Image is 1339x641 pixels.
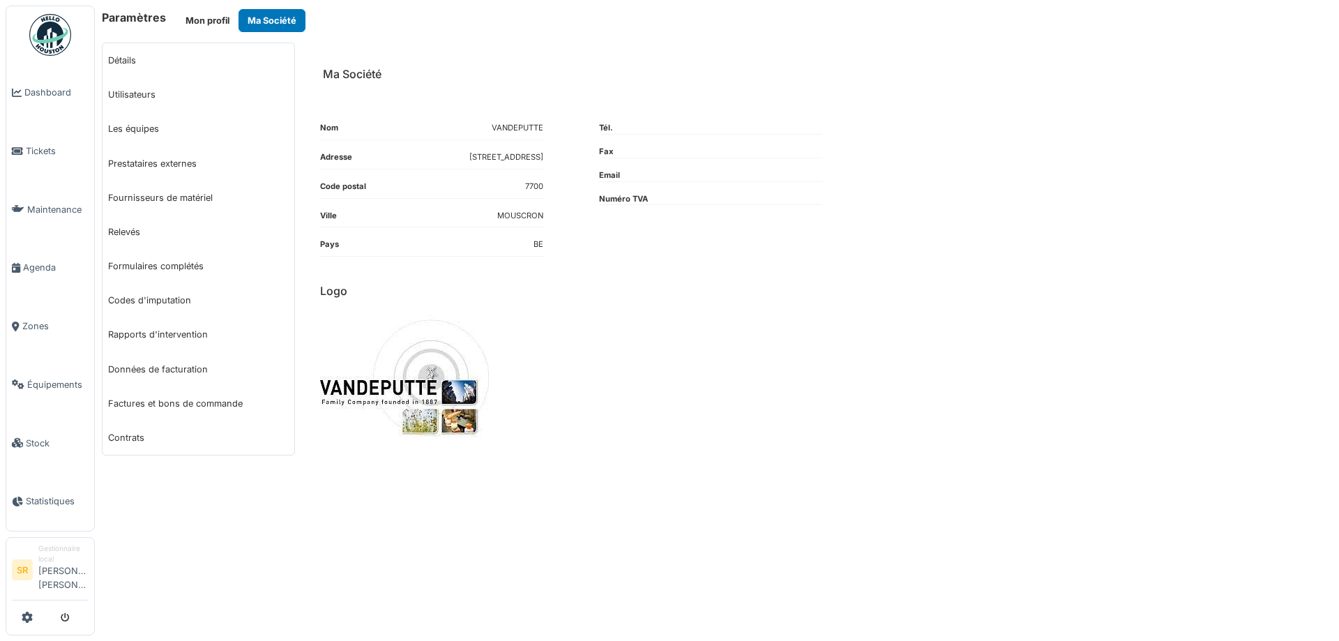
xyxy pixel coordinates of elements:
dt: Code postal [320,181,366,198]
a: Les équipes [103,112,294,146]
li: [PERSON_NAME] [PERSON_NAME] [38,543,89,597]
a: Dashboard [6,63,94,122]
a: Codes d'imputation [103,283,294,317]
a: Relevés [103,215,294,249]
dt: Fax [599,146,613,158]
button: Mon profil [176,9,239,32]
h6: Logo [320,285,1321,298]
span: Maintenance [27,203,89,216]
dt: Nom [320,122,338,139]
dd: VANDEPUTTE [492,122,543,134]
div: Gestionnaire local [38,543,89,565]
a: Prestataires externes [103,146,294,181]
a: Stock [6,414,94,472]
a: Factures et bons de commande [103,386,294,421]
dt: Ville [320,210,337,227]
a: Tickets [6,122,94,181]
button: Ma Société [239,9,305,32]
a: SR Gestionnaire local[PERSON_NAME] [PERSON_NAME] [12,543,89,601]
a: Utilisateurs [103,77,294,112]
a: Statistiques [6,472,94,531]
dd: MOUSCRON [497,210,543,222]
a: Contrats [103,421,294,455]
dd: 7700 [525,181,543,193]
span: Zones [22,319,89,333]
a: Détails [103,43,294,77]
h6: Ma Société [323,68,381,81]
span: Tickets [26,144,89,158]
dd: BE [534,239,543,250]
span: Équipements [27,378,89,391]
a: Agenda [6,239,94,297]
a: Fournisseurs de matériel [103,181,294,215]
li: SR [12,559,33,580]
h6: Paramètres [102,11,166,24]
dt: Email [599,169,620,181]
img: fppq86lyqvgdidp4e3iohygy5i5u [320,303,490,448]
span: Statistiques [26,495,89,508]
a: Zones [6,297,94,356]
dt: Numéro TVA [599,193,648,205]
a: Équipements [6,356,94,414]
dd: [STREET_ADDRESS] [469,151,543,163]
dt: Tél. [599,122,613,134]
span: Agenda [23,261,89,274]
a: Données de facturation [103,352,294,386]
a: Maintenance [6,180,94,239]
span: Dashboard [24,86,89,99]
span: Stock [26,437,89,450]
a: Formulaires complétés [103,249,294,283]
img: Badge_color-CXgf-gQk.svg [29,14,71,56]
a: Rapports d'intervention [103,317,294,352]
dt: Pays [320,239,339,256]
dt: Adresse [320,151,352,169]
